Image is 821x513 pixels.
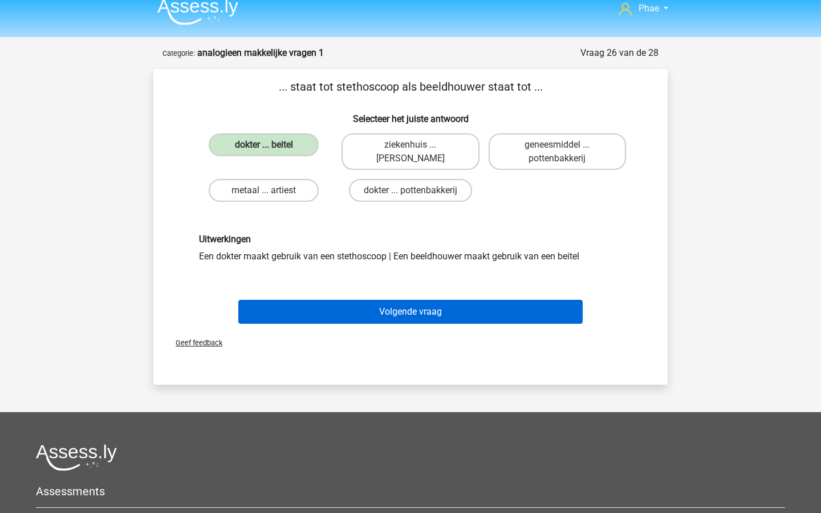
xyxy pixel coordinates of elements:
small: Categorie: [162,49,195,58]
strong: analogieen makkelijke vragen 1 [197,47,324,58]
h6: Selecteer het juiste antwoord [172,104,649,124]
h5: Assessments [36,484,785,498]
a: Phae [615,2,673,15]
label: dokter ... pottenbakkerij [349,179,472,202]
span: Geef feedback [166,339,222,347]
label: dokter ... beitel [209,133,319,156]
label: ziekenhuis ... [PERSON_NAME] [342,133,479,170]
p: ... staat tot stethoscoop als beeldhouwer staat tot ... [172,78,649,95]
button: Volgende vraag [238,300,583,324]
h6: Uitwerkingen [199,234,622,245]
img: Assessly logo [36,444,117,471]
div: Een dokter maakt gebruik van een stethoscoop | Een beeldhouwer maakt gebruik van een beitel [190,234,631,263]
div: Vraag 26 van de 28 [580,46,659,60]
label: geneesmiddel ... pottenbakkerij [489,133,626,170]
label: metaal ... artiest [209,179,319,202]
span: Phae [639,3,659,14]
